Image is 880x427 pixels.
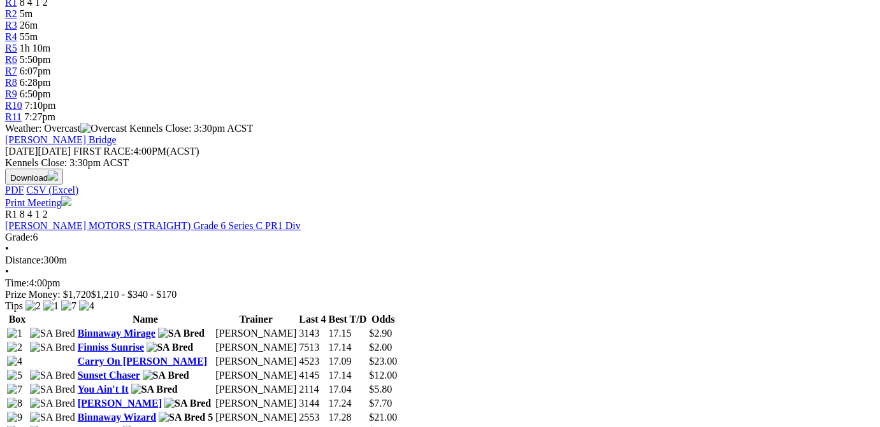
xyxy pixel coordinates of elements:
[20,54,51,65] span: 5:50pm
[164,398,211,409] img: SA Bred
[215,411,297,424] td: [PERSON_NAME]
[30,398,75,409] img: SA Bred
[369,356,397,367] span: $23.00
[30,384,75,395] img: SA Bred
[78,384,129,395] a: You Ain't It
[147,342,193,353] img: SA Bred
[5,266,9,277] span: •
[7,370,22,381] img: 5
[5,277,29,288] span: Time:
[328,341,368,354] td: 17.14
[159,412,205,423] img: SA Bred
[5,169,63,185] button: Download
[5,43,17,53] a: R5
[73,146,133,157] span: FIRST RACE:
[43,300,59,312] img: 1
[78,412,156,423] a: Binnaway Wizard
[369,342,392,353] span: $2.00
[20,88,51,99] span: 6:50pm
[5,54,17,65] a: R6
[9,314,26,325] span: Box
[5,88,17,99] a: R9
[20,66,51,76] span: 6:07pm
[328,397,368,410] td: 17.24
[80,123,127,134] img: Overcast
[215,397,297,410] td: [PERSON_NAME]
[5,77,17,88] a: R8
[61,300,76,312] img: 7
[298,383,326,396] td: 2114
[158,328,205,339] img: SA Bred
[61,196,71,206] img: printer.svg
[5,8,17,19] a: R2
[215,369,297,382] td: [PERSON_NAME]
[298,397,326,410] td: 3144
[91,289,177,300] span: $1,210 - $340 - $170
[5,197,71,208] a: Print Meeting
[78,356,208,367] a: Carry On [PERSON_NAME]
[5,255,43,265] span: Distance:
[298,341,326,354] td: 7513
[215,341,297,354] td: [PERSON_NAME]
[5,220,301,231] a: [PERSON_NAME] MOTORS (STRAIGHT) Grade 6 Series C PR1 Div
[7,328,22,339] img: 1
[5,255,875,266] div: 300m
[30,342,75,353] img: SA Bred
[298,355,326,368] td: 4523
[73,146,199,157] span: 4:00PM(ACST)
[5,20,17,31] a: R3
[20,20,38,31] span: 26m
[5,134,117,145] a: [PERSON_NAME] Bridge
[20,77,51,88] span: 6:28pm
[78,328,155,339] a: Binnaway Mirage
[5,146,71,157] span: [DATE]
[5,66,17,76] a: R7
[143,370,189,381] img: SA Bred
[298,327,326,340] td: 3143
[369,328,392,339] span: $2.90
[328,369,368,382] td: 17.14
[7,342,22,353] img: 2
[5,157,875,169] div: Kennels Close: 3:30pm ACST
[298,369,326,382] td: 4145
[5,232,33,242] span: Grade:
[30,328,75,339] img: SA Bred
[369,398,392,409] span: $7.70
[328,313,368,326] th: Best T/D
[369,384,392,395] span: $5.80
[5,123,129,134] span: Weather: Overcast
[215,383,297,396] td: [PERSON_NAME]
[77,313,214,326] th: Name
[5,243,9,254] span: •
[5,185,24,195] a: PDF
[7,356,22,367] img: 4
[215,355,297,368] td: [PERSON_NAME]
[25,100,56,111] span: 7:10pm
[328,411,368,424] td: 17.28
[20,43,50,53] span: 1h 10m
[30,412,75,423] img: SA Bred
[5,185,875,196] div: Download
[298,411,326,424] td: 2553
[328,383,368,396] td: 17.04
[5,31,17,42] span: R4
[215,327,297,340] td: [PERSON_NAME]
[78,370,140,381] a: Sunset Chaser
[368,313,398,326] th: Odds
[208,412,213,423] span: 5
[369,370,397,381] span: $12.00
[20,209,48,220] span: 8 4 1 2
[78,398,162,409] a: [PERSON_NAME]
[5,111,22,122] a: R11
[7,398,22,409] img: 8
[20,31,38,42] span: 55m
[328,355,368,368] td: 17.09
[5,209,17,220] span: R1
